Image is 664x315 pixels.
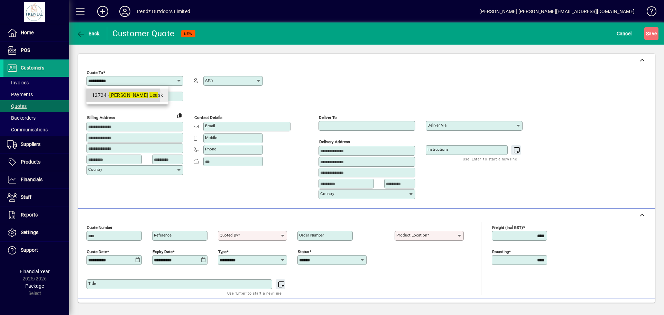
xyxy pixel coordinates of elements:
mat-label: Deliver To [319,115,337,120]
button: Add [92,5,114,18]
button: Copy to Delivery address [174,110,185,121]
a: Support [3,242,69,259]
mat-label: Mobile [205,135,217,140]
mat-label: Quote date [87,249,107,254]
a: Backorders [3,112,69,124]
span: Home [21,30,34,35]
span: Backorders [7,115,36,121]
span: Staff [21,194,31,200]
span: Package [25,283,44,289]
mat-label: Instructions [427,147,449,152]
span: Product [608,302,636,313]
button: Back [75,27,101,40]
a: Products [3,154,69,171]
a: Home [3,24,69,41]
a: Quotes [3,100,69,112]
span: Quotes [7,103,27,109]
div: 12724 - sk [92,92,163,99]
span: NEW [184,31,193,36]
mat-label: Country [88,167,102,172]
a: Staff [3,189,69,206]
mat-label: Expiry date [153,249,173,254]
mat-label: Quote To [87,70,103,75]
span: ave [646,28,657,39]
span: Support [21,247,38,253]
mat-label: Email [205,123,215,128]
a: Payments [3,89,69,100]
mat-label: Quote number [87,225,112,230]
mat-label: Title [88,281,96,286]
mat-label: Attn [205,78,213,83]
span: Back [76,31,100,36]
span: Suppliers [21,141,40,147]
div: Trendz Outdoors Limited [136,6,190,17]
a: Knowledge Base [642,1,655,24]
mat-label: Freight (incl GST) [492,225,523,230]
span: S [646,31,649,36]
span: Invoices [7,80,29,85]
mat-label: Country [320,191,334,196]
mat-label: Product location [396,233,427,238]
mat-label: Type [218,249,227,254]
a: POS [3,42,69,59]
mat-hint: Use 'Enter' to start a new line [227,289,282,297]
span: Financial Year [20,269,50,274]
mat-label: Status [298,249,309,254]
mat-label: Deliver via [427,123,446,128]
div: [PERSON_NAME] [PERSON_NAME][EMAIL_ADDRESS][DOMAIN_NAME] [479,6,635,17]
a: Communications [3,124,69,136]
span: Reports [21,212,38,217]
span: Communications [7,127,48,132]
span: Customers [21,65,44,71]
span: Payments [7,92,33,97]
a: Invoices [3,77,69,89]
span: POS [21,47,30,53]
app-page-header-button: Back [69,27,107,40]
mat-hint: Use 'Enter' to start a new line [463,155,517,163]
span: Cancel [617,28,632,39]
em: Lea [149,92,158,98]
a: Financials [3,171,69,188]
span: Financials [21,177,43,182]
button: Cancel [615,27,634,40]
button: Profile [114,5,136,18]
span: Settings [21,230,38,235]
mat-label: Order number [299,233,324,238]
div: Customer Quote [112,28,175,39]
a: Settings [3,224,69,241]
button: Product [605,302,639,314]
mat-label: Reference [154,233,172,238]
mat-option: 12724 - Duncan Leask [86,89,168,102]
mat-label: Phone [205,147,216,151]
mat-label: Rounding [492,249,509,254]
button: Save [644,27,658,40]
em: [PERSON_NAME] [109,92,148,98]
span: Products [21,159,40,165]
a: Suppliers [3,136,69,153]
a: Reports [3,206,69,224]
mat-label: Quoted by [220,233,238,238]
